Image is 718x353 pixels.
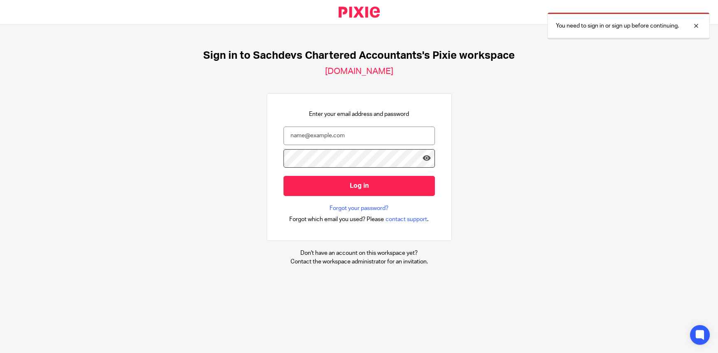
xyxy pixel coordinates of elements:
[325,66,393,77] h2: [DOMAIN_NAME]
[289,215,384,224] span: Forgot which email you used? Please
[330,204,388,212] a: Forgot your password?
[309,110,409,118] p: Enter your email address and password
[386,215,427,224] span: contact support
[203,49,515,62] h1: Sign in to Sachdevs Chartered Accountants's Pixie workspace
[290,258,428,266] p: Contact the workspace administrator for an invitation.
[283,127,435,145] input: name@example.com
[556,22,679,30] p: You need to sign in or sign up before continuing.
[289,215,429,224] div: .
[290,249,428,257] p: Don't have an account on this workspace yet?
[283,176,435,196] input: Log in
